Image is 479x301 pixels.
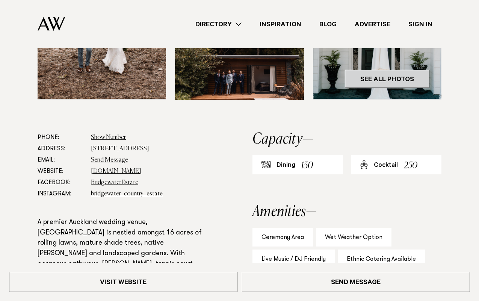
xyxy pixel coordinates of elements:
div: Live Music / DJ Friendly [252,250,335,269]
div: 130 [301,159,313,173]
a: Show Number [91,135,126,141]
dt: Phone: [38,132,85,143]
div: Cocktail [374,161,398,170]
div: Ethnic Catering Available [338,250,425,269]
dt: Facebook: [38,177,85,188]
a: Visit Website [9,272,237,292]
a: [DOMAIN_NAME] [91,168,141,174]
a: Directory [186,19,251,29]
dt: Address: [38,143,85,154]
a: Blog [310,19,346,29]
dt: Instagram: [38,188,85,200]
dd: [STREET_ADDRESS] [91,143,204,154]
div: 250 [404,159,417,173]
div: Ceremony Area [252,228,313,247]
a: Inspiration [251,19,310,29]
h2: Amenities [252,204,441,219]
div: Wet Weather Option [316,228,391,247]
img: Auckland Weddings Logo [38,17,65,31]
a: See All Photos [345,70,429,88]
dt: Website: [38,166,85,177]
a: bridgewater_country_estate [91,191,163,197]
h2: Capacity [252,132,441,147]
a: Advertise [346,19,399,29]
div: Dining [277,161,295,170]
a: BridgewaterEstate [91,180,138,186]
dt: Email: [38,154,85,166]
a: Send Message [242,272,470,292]
a: Sign In [399,19,441,29]
a: Send Message [91,157,128,163]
